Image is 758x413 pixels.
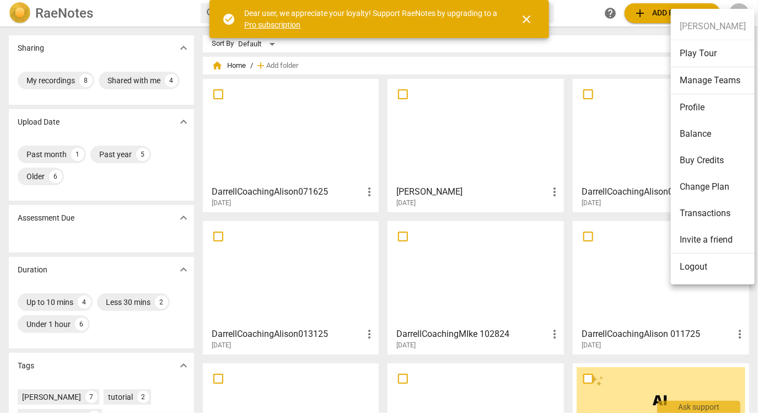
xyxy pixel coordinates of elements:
[514,6,540,33] button: Close
[671,40,755,67] li: Play Tour
[520,13,534,26] span: close
[223,13,236,26] span: check_circle
[245,20,301,29] a: Pro subscription
[245,8,501,30] div: Dear user, we appreciate your loyalty! Support RaeNotes by upgrading to a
